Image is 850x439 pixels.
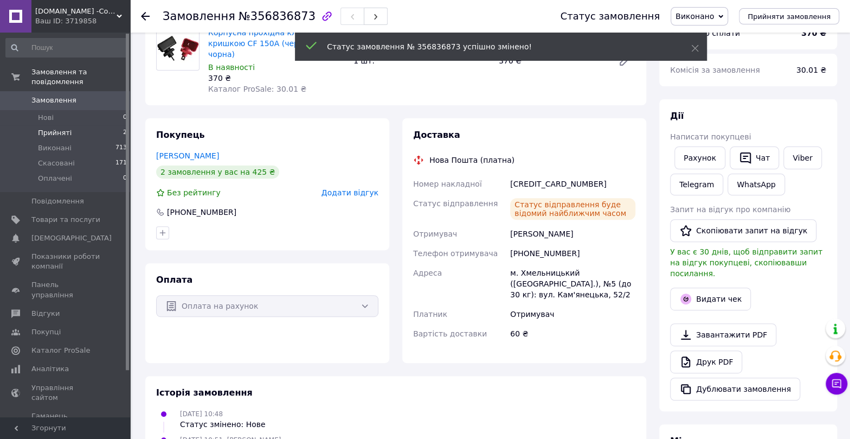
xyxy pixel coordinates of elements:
[675,12,714,21] span: Виконано
[166,207,237,218] div: [PHONE_NUMBER]
[413,230,457,238] span: Отримувач
[31,215,100,225] span: Товари та послуги
[670,205,790,214] span: Запит на відгук про компанію
[31,252,100,271] span: Показники роботи компанії
[156,130,205,140] span: Покупець
[413,269,442,277] span: Адреса
[5,38,128,58] input: Пошук
[31,196,84,206] span: Повідомлення
[801,29,826,37] b: 370 ₴
[670,66,760,74] span: Комісія за замовлення
[35,16,130,26] div: Ваш ID: 3719858
[413,130,460,140] span: Доставка
[327,41,664,52] div: Статус замовлення № 356836873 успішно змінено!
[208,63,255,72] span: В наявності
[748,12,830,21] span: Прийняти замовлення
[38,113,54,123] span: Нові
[508,224,637,244] div: [PERSON_NAME]
[115,143,127,153] span: 713
[31,411,100,431] span: Гаманець компанії
[239,10,315,23] span: №356836873
[413,180,482,188] span: Номер накладної
[156,275,192,285] span: Оплата
[38,174,72,183] span: Оплачені
[31,280,100,300] span: Панель управління
[208,73,345,84] div: 370 ₴
[180,410,223,418] span: [DATE] 10:48
[31,309,60,319] span: Відгуки
[670,323,776,346] a: Завантажити PDF
[508,263,637,304] div: м. Хмельницький ([GEOGRAPHIC_DATA].), №5 (до 30 кг): вул. Кам'янецька, 52/2
[31,383,100,403] span: Управління сайтом
[727,174,784,195] a: WhatsApp
[180,419,266,430] div: Статус змінено: Нове
[31,327,61,337] span: Покупці
[783,147,821,169] a: Viber
[35,7,117,16] span: avtonomca.com.ua -Сонячні електростанції
[413,329,487,338] span: Вартість доставки
[38,158,75,168] span: Скасовані
[123,128,127,138] span: 2
[730,147,779,169] button: Чат
[413,199,498,208] span: Статус відправлення
[670,174,723,195] a: Telegram
[796,66,826,74] span: 30.01 ₴
[157,34,199,63] img: Корпусна прохідна клема з кришкою CF 150А (червона та чорна)
[321,188,378,197] span: Додати відгук
[163,10,235,23] span: Замовлення
[670,132,751,141] span: Написати покупцеві
[413,249,498,258] span: Телефон отримувача
[508,304,637,324] div: Отримувач
[739,8,839,24] button: Прийняти замовлення
[31,364,69,374] span: Аналітика
[208,85,306,93] span: Каталог ProSale: 30.01 ₴
[670,219,816,242] button: Скопіювати запит на відгук
[156,151,219,160] a: [PERSON_NAME]
[31,67,130,87] span: Замовлення та повідомлення
[670,378,800,400] button: Дублювати замовлення
[123,174,127,183] span: 0
[508,244,637,263] div: [PHONE_NUMBER]
[115,158,127,168] span: 171
[31,96,76,105] span: Замовлення
[156,387,253,398] span: Історія замовлення
[413,310,447,319] span: Платник
[560,11,660,22] div: Статус замовлення
[31,346,90,355] span: Каталог ProSale
[38,128,72,138] span: Прийняті
[31,233,112,243] span: [DEMOGRAPHIC_DATA]
[670,288,751,310] button: Видати чек
[670,247,822,278] span: У вас є 30 днів, щоб відправити запит на відгук покупцеві, скопіювавши посилання.
[670,351,742,373] a: Друк PDF
[208,28,329,59] a: Корпусна прохідна клема з кришкою CF 150А (червона та чорна)
[674,147,725,169] button: Рахунок
[156,166,279,179] div: 2 замовлення у вас на 425 ₴
[141,11,150,22] div: Повернутися назад
[508,324,637,343] div: 60 ₴
[508,174,637,194] div: [CREDIT_CARD_NUMBER]
[826,373,847,395] button: Чат з покупцем
[123,113,127,123] span: 0
[670,111,684,121] span: Дії
[427,155,517,166] div: Нова Пошта (платна)
[167,188,221,197] span: Без рейтингу
[510,198,635,220] div: Статус відправлення буде відомий найближчим часом
[38,143,72,153] span: Виконані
